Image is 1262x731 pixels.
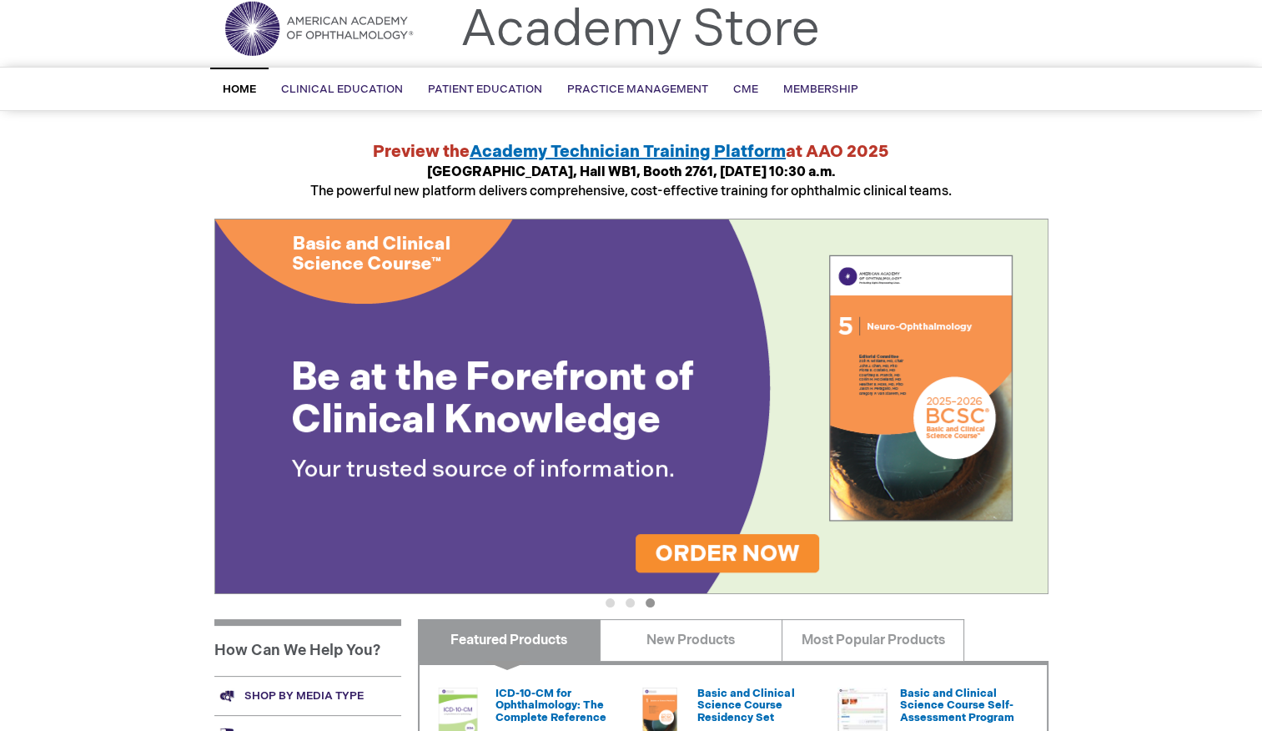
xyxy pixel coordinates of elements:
a: Featured Products [418,619,601,661]
span: Practice Management [567,83,708,96]
span: CME [733,83,758,96]
span: Membership [783,83,858,96]
span: Patient Education [428,83,542,96]
a: New Products [600,619,782,661]
a: Basic and Clinical Science Course Self-Assessment Program [900,687,1014,724]
strong: [GEOGRAPHIC_DATA], Hall WB1, Booth 2761, [DATE] 10:30 a.m. [427,164,836,180]
strong: Preview the at AAO 2025 [373,142,889,162]
a: Academy Technician Training Platform [470,142,786,162]
span: The powerful new platform delivers comprehensive, cost-effective training for ophthalmic clinical... [310,164,952,199]
button: 2 of 3 [626,598,635,607]
button: 3 of 3 [646,598,655,607]
a: ICD-10-CM for Ophthalmology: The Complete Reference [495,687,606,724]
a: Most Popular Products [782,619,964,661]
a: Basic and Clinical Science Course Residency Set [697,687,794,724]
a: Shop by media type [214,676,401,715]
span: Clinical Education [281,83,403,96]
button: 1 of 3 [606,598,615,607]
h1: How Can We Help You? [214,619,401,676]
span: Home [223,83,256,96]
